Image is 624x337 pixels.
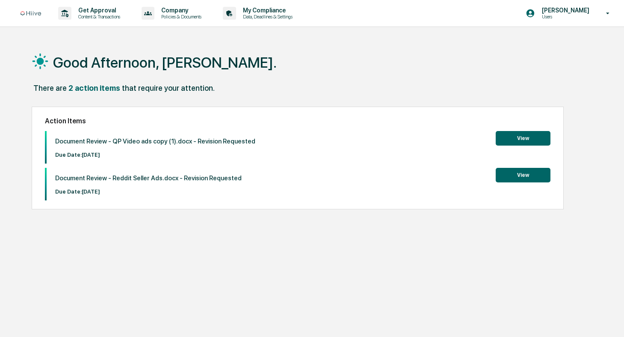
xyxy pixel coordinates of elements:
h2: Action Items [45,117,550,125]
p: Data, Deadlines & Settings [236,14,297,20]
p: Content & Transactions [71,14,124,20]
p: Due Date: [DATE] [55,188,242,195]
p: Company [154,7,206,14]
button: View [496,131,550,146]
a: View [496,134,550,142]
p: Due Date: [DATE] [55,152,255,158]
div: that require your attention. [122,84,215,92]
p: Users [535,14,594,20]
h1: Good Afternoon, [PERSON_NAME]. [53,54,277,71]
p: My Compliance [236,7,297,14]
p: [PERSON_NAME] [535,7,594,14]
p: Document Review - QP Video ads copy (1).docx - Revision Requested [55,137,255,145]
div: 2 action items [68,84,120,92]
p: Get Approval [71,7,124,14]
div: There are [33,84,67,92]
button: View [496,168,550,182]
a: View [496,170,550,179]
p: Document Review - Reddit Seller Ads.docx - Revision Requested [55,174,242,182]
img: logo [21,11,41,16]
p: Policies & Documents [154,14,206,20]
